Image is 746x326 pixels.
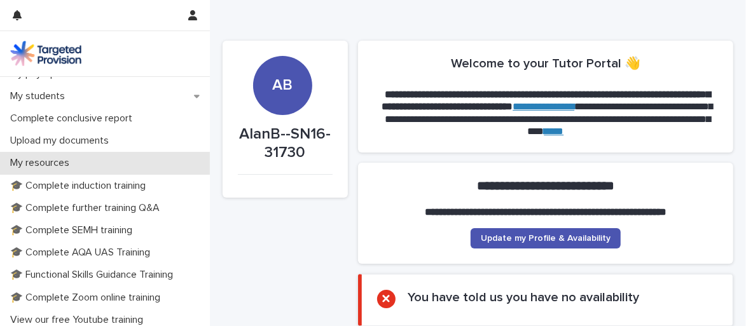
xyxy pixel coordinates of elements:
[408,290,640,305] h2: You have told us you have no availability
[5,292,170,304] p: 🎓 Complete Zoom online training
[5,247,160,259] p: 🎓 Complete AQA UAS Training
[5,314,153,326] p: View our free Youtube training
[5,90,75,102] p: My students
[253,17,312,95] div: AB
[481,234,611,243] span: Update my Profile & Availability
[10,41,81,66] img: M5nRWzHhSzIhMunXDL62
[5,224,142,236] p: 🎓 Complete SEMH training
[471,228,621,248] a: Update my Profile & Availability
[451,56,640,71] h2: Welcome to your Tutor Portal 👋
[5,135,119,147] p: Upload my documents
[5,157,79,169] p: My resources
[5,269,183,281] p: 🎓 Functional Skills Guidance Training
[5,202,170,214] p: 🎓 Complete further training Q&A
[5,112,142,125] p: Complete conclusive report
[238,125,333,162] p: AlanB--SN16-31730
[5,180,156,192] p: 🎓 Complete induction training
